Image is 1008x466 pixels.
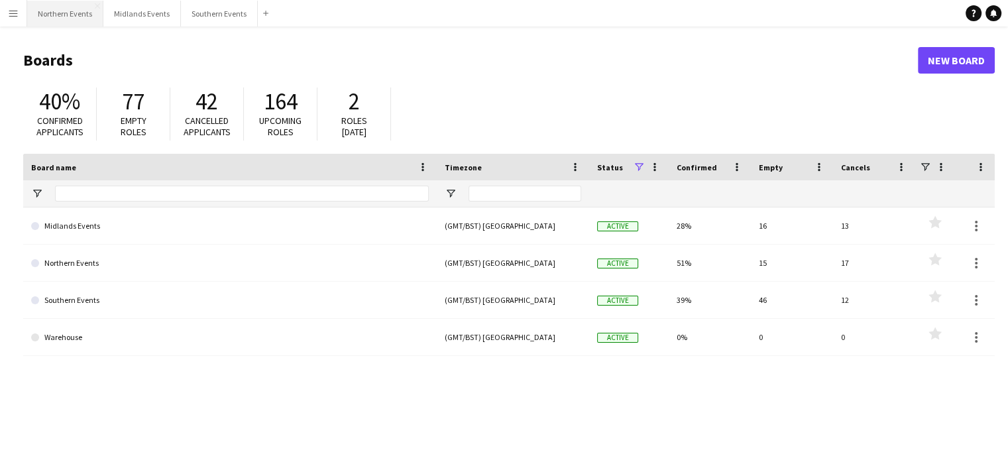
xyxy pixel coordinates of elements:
span: 40% [39,87,80,116]
div: 28% [669,207,751,244]
div: 51% [669,245,751,281]
div: (GMT/BST) [GEOGRAPHIC_DATA] [437,207,589,244]
span: Empty [759,162,783,172]
button: Open Filter Menu [445,188,457,200]
span: Roles [DATE] [341,115,367,138]
span: Active [597,333,638,343]
div: 13 [833,207,915,244]
span: Board name [31,162,76,172]
div: 15 [751,245,833,281]
div: 17 [833,245,915,281]
span: Timezone [445,162,482,172]
a: New Board [918,47,995,74]
div: 16 [751,207,833,244]
div: 0% [669,319,751,355]
input: Board name Filter Input [55,186,429,202]
span: Upcoming roles [259,115,302,138]
div: (GMT/BST) [GEOGRAPHIC_DATA] [437,319,589,355]
span: Active [597,259,638,268]
div: 0 [751,319,833,355]
span: 164 [264,87,298,116]
a: Southern Events [31,282,429,319]
span: Active [597,221,638,231]
h1: Boards [23,50,918,70]
span: Cancelled applicants [184,115,231,138]
div: (GMT/BST) [GEOGRAPHIC_DATA] [437,282,589,318]
span: Empty roles [121,115,146,138]
span: 77 [122,87,144,116]
div: 12 [833,282,915,318]
span: Confirmed [677,162,717,172]
div: (GMT/BST) [GEOGRAPHIC_DATA] [437,245,589,281]
span: Confirmed applicants [36,115,84,138]
a: Midlands Events [31,207,429,245]
span: Status [597,162,623,172]
span: 42 [196,87,218,116]
div: 0 [833,319,915,355]
button: Northern Events [27,1,103,27]
span: Cancels [841,162,870,172]
div: 46 [751,282,833,318]
button: Midlands Events [103,1,181,27]
span: 2 [349,87,360,116]
span: Active [597,296,638,306]
a: Northern Events [31,245,429,282]
button: Open Filter Menu [31,188,43,200]
a: Warehouse [31,319,429,356]
button: Southern Events [181,1,258,27]
div: 39% [669,282,751,318]
input: Timezone Filter Input [469,186,581,202]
